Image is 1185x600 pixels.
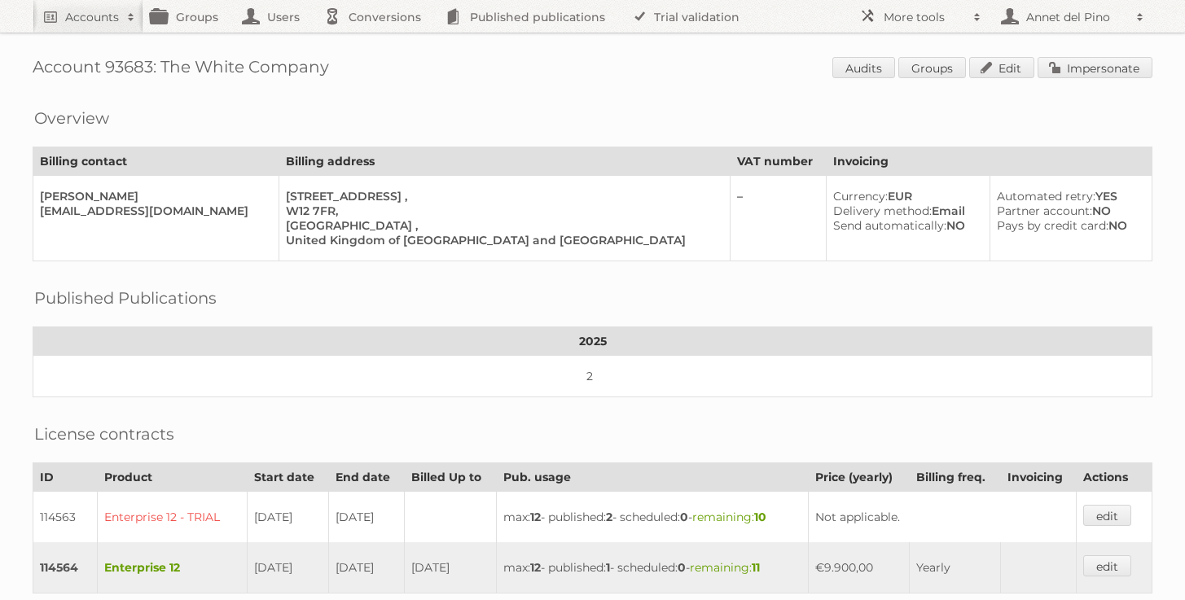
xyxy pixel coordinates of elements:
[286,204,717,218] div: W12 7FR,
[833,204,932,218] span: Delivery method:
[404,542,496,593] td: [DATE]
[606,560,610,575] strong: 1
[33,147,279,176] th: Billing contact
[34,422,174,446] h2: License contracts
[898,57,966,78] a: Groups
[809,542,909,593] td: €9.900,00
[1038,57,1152,78] a: Impersonate
[1083,555,1131,576] a: edit
[248,492,329,543] td: [DATE]
[404,463,496,492] th: Billed Up to
[286,233,717,247] div: United Kingdom of [GEOGRAPHIC_DATA] and [GEOGRAPHIC_DATA]
[33,542,98,593] td: 114564
[98,492,248,543] td: Enterprise 12 - TRIAL
[832,57,895,78] a: Audits
[1083,505,1131,526] a: edit
[833,218,977,233] div: NO
[286,189,717,204] div: [STREET_ADDRESS] ,
[530,560,541,575] strong: 12
[1022,9,1128,25] h2: Annet del Pino
[40,204,266,218] div: [EMAIL_ADDRESS][DOMAIN_NAME]
[884,9,965,25] h2: More tools
[833,189,977,204] div: EUR
[909,542,1000,593] td: Yearly
[33,492,98,543] td: 114563
[809,463,909,492] th: Price (yearly)
[248,542,329,593] td: [DATE]
[909,463,1000,492] th: Billing freq.
[997,189,1139,204] div: YES
[997,218,1108,233] span: Pays by credit card:
[833,204,977,218] div: Email
[833,189,888,204] span: Currency:
[680,510,688,524] strong: 0
[497,463,809,492] th: Pub. usage
[329,542,404,593] td: [DATE]
[33,463,98,492] th: ID
[286,218,717,233] div: [GEOGRAPHIC_DATA] ,
[678,560,686,575] strong: 0
[497,542,809,593] td: max: - published: - scheduled: -
[40,189,266,204] div: [PERSON_NAME]
[248,463,329,492] th: Start date
[279,147,730,176] th: Billing address
[329,492,404,543] td: [DATE]
[997,218,1139,233] div: NO
[34,286,217,310] h2: Published Publications
[754,510,766,524] strong: 10
[530,510,541,524] strong: 12
[1077,463,1152,492] th: Actions
[997,189,1095,204] span: Automated retry:
[34,106,109,130] h2: Overview
[690,560,760,575] span: remaining:
[33,57,1152,81] h1: Account 93683: The White Company
[809,492,1077,543] td: Not applicable.
[329,463,404,492] th: End date
[497,492,809,543] td: max: - published: - scheduled: -
[606,510,612,524] strong: 2
[752,560,760,575] strong: 11
[692,510,766,524] span: remaining:
[731,176,827,261] td: –
[33,356,1152,397] td: 2
[65,9,119,25] h2: Accounts
[827,147,1152,176] th: Invoicing
[98,542,248,593] td: Enterprise 12
[969,57,1034,78] a: Edit
[98,463,248,492] th: Product
[997,204,1139,218] div: NO
[833,218,946,233] span: Send automatically:
[731,147,827,176] th: VAT number
[33,327,1152,356] th: 2025
[1000,463,1077,492] th: Invoicing
[997,204,1092,218] span: Partner account:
